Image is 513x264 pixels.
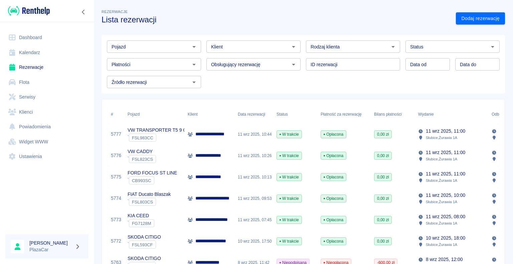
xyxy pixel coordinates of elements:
div: 11 wrz 2025, 09:53 [234,188,273,209]
span: 0,00 zł [374,217,391,223]
a: Flota [5,75,89,90]
p: FORD FOCUS ST LINE [128,169,177,176]
input: DD.MM.YYYY [455,58,500,71]
button: Otwórz [289,42,298,51]
span: W trakcie [277,174,302,180]
div: ` [128,176,177,184]
span: W trakcie [277,131,302,137]
p: SKODA CITIGO [128,234,161,241]
button: Otwórz [488,42,497,51]
p: KIA CEED [128,212,154,219]
div: Pojazd [128,105,140,124]
a: Dodaj rezerwację [456,12,505,25]
p: PlazaCar [29,246,72,253]
p: 11 wrz 2025, 10:00 [426,192,465,199]
p: Słubice , Żurawia 1A [426,199,457,205]
div: ` [128,219,154,227]
div: ` [128,198,171,206]
div: Płatność za rezerwację [321,105,362,124]
span: W trakcie [277,153,302,159]
span: 0,00 zł [374,195,391,202]
span: 0,00 zł [374,238,391,244]
span: FSL983CC [129,135,156,140]
h6: [PERSON_NAME] [29,240,72,246]
div: Data rezerwacji [238,105,265,124]
p: 11 wrz 2025, 11:00 [426,149,465,156]
span: Opłacona [321,238,346,244]
div: Status [277,105,288,124]
p: 11 wrz 2025, 11:00 [426,170,465,177]
button: Otwórz [289,60,298,69]
p: VW TRANSPORTER T5 9 OS [128,127,190,134]
div: Pojazd [124,105,184,124]
a: Renthelp logo [5,5,50,16]
a: Kalendarz [5,45,89,60]
span: FSL803CS [129,200,156,205]
h3: Lista rezerwacji [102,15,451,24]
div: 11 wrz 2025, 10:13 [234,166,273,188]
div: # [111,105,113,124]
span: 0,00 zł [374,174,391,180]
div: 10 wrz 2025, 17:50 [234,231,273,252]
p: Słubice , Żurawia 1A [426,156,457,162]
span: FG7128M [129,221,154,226]
span: Opłacona [321,217,346,223]
p: Słubice , Żurawia 1A [426,135,457,141]
img: Renthelp logo [8,5,50,16]
button: Otwórz [189,78,199,87]
a: Dashboard [5,30,89,45]
button: Zwiń nawigację [78,8,89,16]
button: Otwórz [189,42,199,51]
p: SKODA CITIGO [128,255,161,262]
button: Otwórz [189,60,199,69]
div: Data rezerwacji [234,105,273,124]
span: Rezerwacje [102,10,128,14]
input: DD.MM.YYYY [405,58,450,71]
div: ` [128,241,161,249]
div: Wydanie [415,105,488,124]
div: Klient [188,105,198,124]
p: 10 wrz 2025, 18:00 [426,235,465,242]
a: 5772 [111,238,121,245]
span: FSL823CS [129,157,156,162]
div: Bilans płatności [374,105,402,124]
div: Bilans płatności [371,105,415,124]
div: 11 wrz 2025, 07:45 [234,209,273,231]
p: 8 wrz 2025, 12:00 [426,256,463,263]
p: Słubice , Żurawia 1A [426,242,457,248]
a: 5776 [111,152,121,159]
a: Klienci [5,105,89,120]
div: 11 wrz 2025, 10:44 [234,124,273,145]
a: Ustawienia [5,149,89,164]
span: W trakcie [277,217,302,223]
span: W trakcie [277,195,302,202]
p: Słubice , Żurawia 1A [426,220,457,226]
div: Status [273,105,317,124]
span: Opłacona [321,195,346,202]
div: # [108,105,124,124]
span: 0,00 zł [374,131,391,137]
p: 11 wrz 2025, 11:00 [426,128,465,135]
div: Klient [184,105,234,124]
a: Serwisy [5,90,89,105]
span: CB993SC [129,178,154,183]
p: VW CADDY [128,148,156,155]
button: Otwórz [388,42,398,51]
span: FSL593CF [129,242,156,247]
p: Słubice , Żurawia 1A [426,177,457,183]
a: 5774 [111,195,121,202]
a: Powiadomienia [5,119,89,134]
div: Odbiór [492,105,504,124]
p: 11 wrz 2025, 08:00 [426,213,465,220]
div: Płatność za rezerwację [317,105,371,124]
span: Opłacona [321,131,346,137]
a: 5773 [111,216,121,223]
span: Opłacona [321,174,346,180]
a: Rezerwacje [5,60,89,75]
div: ` [128,134,190,142]
a: 5775 [111,173,121,180]
div: 11 wrz 2025, 10:26 [234,145,273,166]
a: 5777 [111,131,121,138]
p: FIAT Ducato Blaszak [128,191,171,198]
span: W trakcie [277,238,302,244]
